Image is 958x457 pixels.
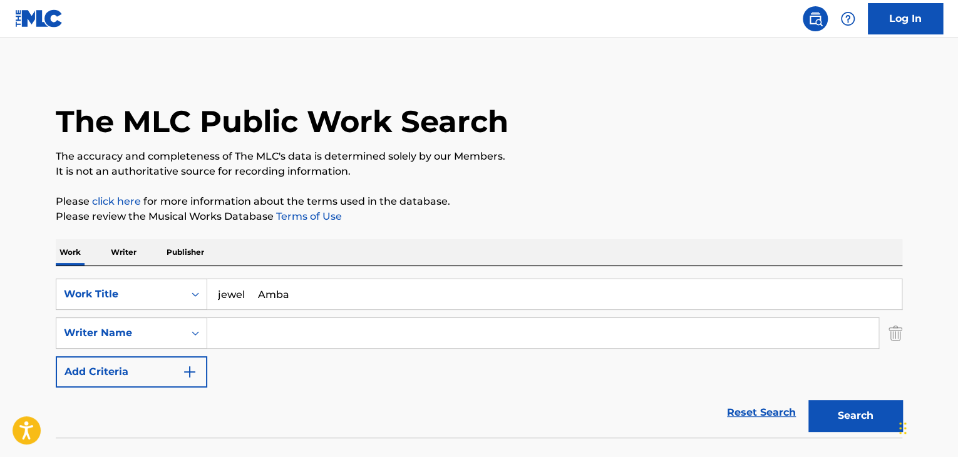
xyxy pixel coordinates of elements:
div: Drag [899,409,907,447]
p: It is not an authoritative source for recording information. [56,164,902,179]
img: help [840,11,855,26]
button: Add Criteria [56,356,207,388]
p: Please for more information about the terms used in the database. [56,194,902,209]
button: Search [808,400,902,431]
a: Public Search [803,6,828,31]
h1: The MLC Public Work Search [56,103,508,140]
div: Writer Name [64,326,177,341]
div: Work Title [64,287,177,302]
img: search [808,11,823,26]
p: Work [56,239,85,265]
p: Writer [107,239,140,265]
p: Please review the Musical Works Database [56,209,902,224]
iframe: Chat Widget [895,397,958,457]
p: Publisher [163,239,208,265]
img: 9d2ae6d4665cec9f34b9.svg [182,364,197,379]
a: Reset Search [721,399,802,426]
img: Delete Criterion [888,317,902,349]
div: Help [835,6,860,31]
a: click here [92,195,141,207]
form: Search Form [56,279,902,438]
a: Terms of Use [274,210,342,222]
p: The accuracy and completeness of The MLC's data is determined solely by our Members. [56,149,902,164]
img: MLC Logo [15,9,63,28]
a: Log In [868,3,943,34]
